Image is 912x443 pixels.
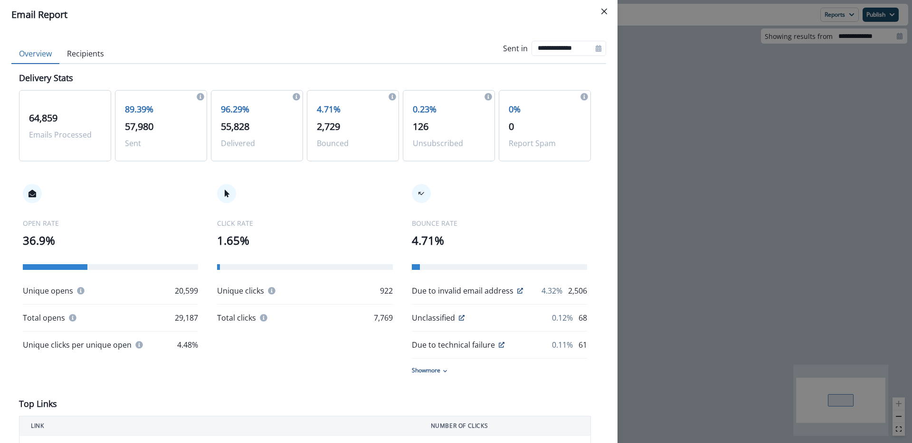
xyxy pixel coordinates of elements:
p: 4.48% [177,339,198,351]
p: Total clicks [217,312,256,323]
p: Total opens [23,312,65,323]
p: 4.32% [541,285,562,296]
p: 29,187 [175,312,198,323]
p: Delivered [221,138,293,149]
th: NUMBER OF CLICKS [419,416,591,436]
p: OPEN RATE [23,218,198,228]
p: Bounced [317,138,389,149]
p: Sent [125,138,197,149]
p: Unsubscribed [413,138,485,149]
p: 0.23% [413,103,485,116]
span: 55,828 [221,120,249,133]
span: 2,729 [317,120,340,133]
th: LINK [19,416,419,436]
p: CLICK RATE [217,218,392,228]
p: Delivery Stats [19,72,73,84]
p: Report Spam [509,138,581,149]
p: Unique opens [23,285,73,296]
p: Emails Processed [29,129,101,140]
p: Show more [412,366,440,375]
p: 96.29% [221,103,293,116]
p: 4.71% [412,232,587,249]
p: Unique clicks [217,285,264,296]
span: 64,859 [29,111,57,124]
p: Unclassified [412,312,455,323]
span: 57,980 [125,120,153,133]
button: Close [597,4,612,19]
p: 1.65% [217,232,392,249]
p: Top Links [19,397,57,410]
p: 0.12% [552,312,573,323]
p: 20,599 [175,285,198,296]
span: 126 [413,120,428,133]
button: Recipients [59,44,112,64]
p: 89.39% [125,103,197,116]
span: 0 [509,120,514,133]
p: 68 [579,312,587,323]
p: 61 [579,339,587,351]
p: Sent in [503,43,528,54]
p: 36.9% [23,232,198,249]
p: 922 [380,285,393,296]
div: Email Report [11,8,606,22]
p: Due to technical failure [412,339,495,351]
p: 2,506 [568,285,587,296]
p: 0.11% [552,339,573,351]
p: BOUNCE RATE [412,218,587,228]
p: 0% [509,103,581,116]
p: Unique clicks per unique open [23,339,132,351]
p: 4.71% [317,103,389,116]
p: Due to invalid email address [412,285,513,296]
p: 7,769 [374,312,393,323]
button: Overview [11,44,59,64]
